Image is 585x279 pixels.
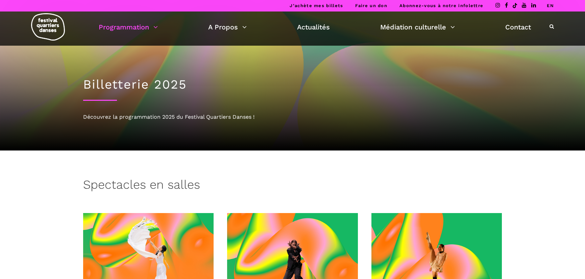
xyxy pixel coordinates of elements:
[31,13,65,41] img: logo-fqd-med
[380,21,455,33] a: Médiation culturelle
[83,113,502,121] div: Découvrez la programmation 2025 du Festival Quartiers Danses !
[83,77,502,92] h1: Billetterie 2025
[297,21,330,33] a: Actualités
[83,178,200,194] h3: Spectacles en salles
[399,3,483,8] a: Abonnez-vous à notre infolettre
[290,3,343,8] a: J’achète mes billets
[208,21,247,33] a: A Propos
[505,21,531,33] a: Contact
[355,3,387,8] a: Faire un don
[99,21,158,33] a: Programmation
[547,3,554,8] a: EN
